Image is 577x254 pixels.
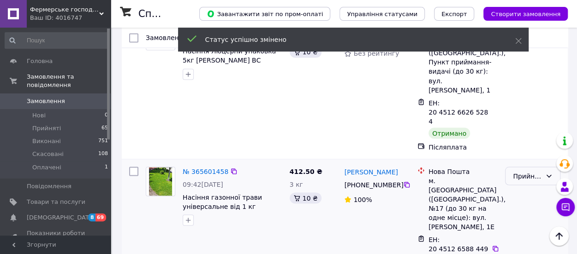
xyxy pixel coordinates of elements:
span: Нові [32,111,46,120]
h1: Список замовлень [138,8,232,19]
span: 412.50 ₴ [290,167,322,175]
span: 69 [95,214,106,221]
div: м. [GEOGRAPHIC_DATA] ([GEOGRAPHIC_DATA].), №17 (до 30 кг на одне місце): вул. [PERSON_NAME], 1Е [428,176,498,231]
span: Головна [27,57,53,65]
span: Експорт [441,11,467,17]
span: 0 [105,111,108,120]
span: Створити замовлення [491,11,560,17]
a: [PERSON_NAME] [344,167,398,176]
a: Насіння газонної трави універсальне від 1 кг [183,193,262,210]
div: Ваш ID: 4016747 [30,14,111,22]
button: Чат з покупцем [556,198,575,216]
div: 10 ₴ [290,192,321,203]
input: Пошук [5,32,109,49]
span: Товари та послуги [27,198,85,206]
div: Нова Пошта [428,167,498,176]
a: Створити замовлення [474,10,568,17]
div: Отримано [428,127,470,139]
span: 100% [353,196,372,203]
button: Експорт [434,7,475,21]
span: 1 [105,163,108,172]
span: ЕН: 20 4512 6626 5284 [428,99,488,125]
div: Прийнято [513,171,541,181]
span: 751 [98,137,108,145]
a: № 365601458 [183,167,228,175]
span: Показники роботи компанії [27,229,85,246]
span: Замовлення та повідомлення [27,73,111,89]
span: Замовлення [146,34,187,41]
div: [PHONE_NUMBER] [342,178,403,191]
button: Наверх [549,226,569,246]
span: 8 [88,214,95,221]
span: Завантажити звіт по пром-оплаті [207,10,323,18]
span: [DEMOGRAPHIC_DATA] [27,214,95,222]
span: Фермерське господарство Елітне плюс [30,6,99,14]
span: Повідомлення [27,182,71,190]
div: с. [GEOGRAPHIC_DATA] ([GEOGRAPHIC_DATA].), Пункт приймання-видачі (до 30 кг): вул. [PERSON_NAME], 1 [428,30,498,94]
span: Управління статусами [347,11,417,17]
button: Управління статусами [339,7,425,21]
span: 3 кг [290,180,303,188]
div: Статус успішно змінено [205,35,492,44]
span: 09:42[DATE] [183,180,223,188]
img: Фото товару [149,167,172,196]
span: 108 [98,150,108,158]
span: Прийняті [32,124,61,133]
span: Скасовані [32,150,64,158]
button: Завантажити звіт по пром-оплаті [199,7,330,21]
div: Післяплата [428,142,498,151]
span: 65 [101,124,108,133]
span: Замовлення [27,97,65,105]
span: Оплачені [32,163,61,172]
span: Виконані [32,137,61,145]
a: Фото товару [146,167,175,196]
button: Створити замовлення [483,7,568,21]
